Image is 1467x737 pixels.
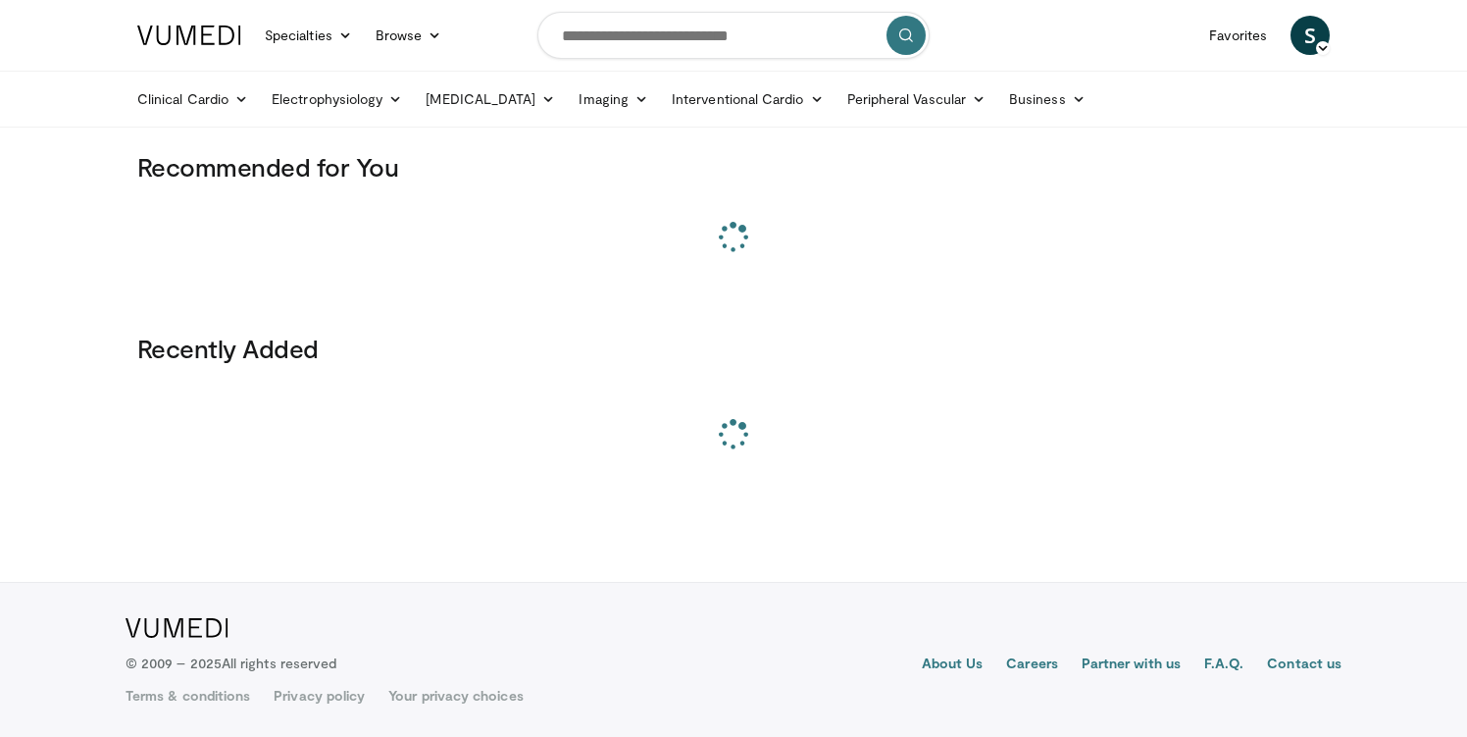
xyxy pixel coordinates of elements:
a: Privacy policy [274,686,365,706]
h3: Recently Added [137,333,1330,364]
a: Electrophysiology [260,79,414,119]
img: VuMedi Logo [126,618,228,638]
a: Careers [1006,654,1058,677]
a: Interventional Cardio [660,79,835,119]
a: F.A.Q. [1204,654,1243,677]
a: Peripheral Vascular [835,79,997,119]
a: About Us [922,654,984,677]
a: [MEDICAL_DATA] [414,79,567,119]
p: © 2009 – 2025 [126,654,336,673]
a: Terms & conditions [126,686,250,706]
img: VuMedi Logo [137,26,241,45]
a: S [1290,16,1330,55]
span: All rights reserved [222,655,336,671]
a: Your privacy choices [388,686,523,706]
a: Favorites [1197,16,1279,55]
a: Browse [364,16,454,55]
a: Business [997,79,1097,119]
a: Partner with us [1082,654,1181,677]
h3: Recommended for You [137,151,1330,183]
a: Imaging [567,79,660,119]
input: Search topics, interventions [537,12,930,59]
a: Clinical Cardio [126,79,260,119]
a: Contact us [1267,654,1341,677]
a: Specialties [253,16,364,55]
